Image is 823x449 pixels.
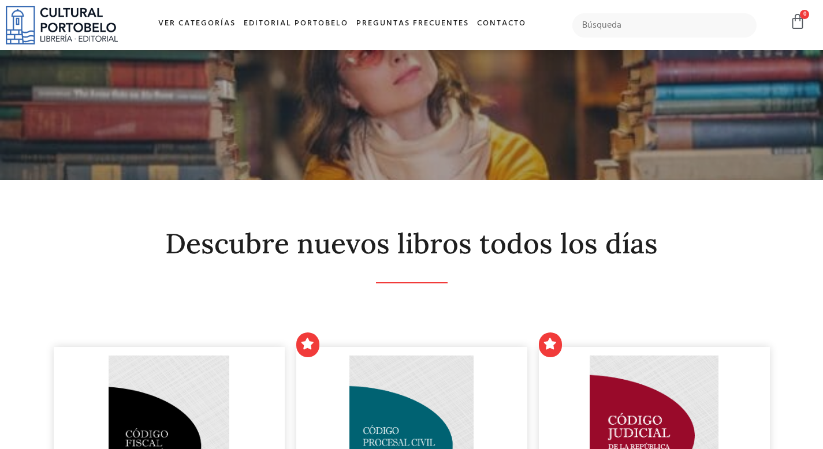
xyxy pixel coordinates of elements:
[572,13,757,38] input: Búsqueda
[154,12,240,36] a: Ver Categorías
[790,13,806,30] a: 0
[473,12,530,36] a: Contacto
[800,10,809,19] span: 0
[240,12,352,36] a: Editorial Portobelo
[54,229,770,259] h2: Descubre nuevos libros todos los días
[352,12,473,36] a: Preguntas frecuentes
